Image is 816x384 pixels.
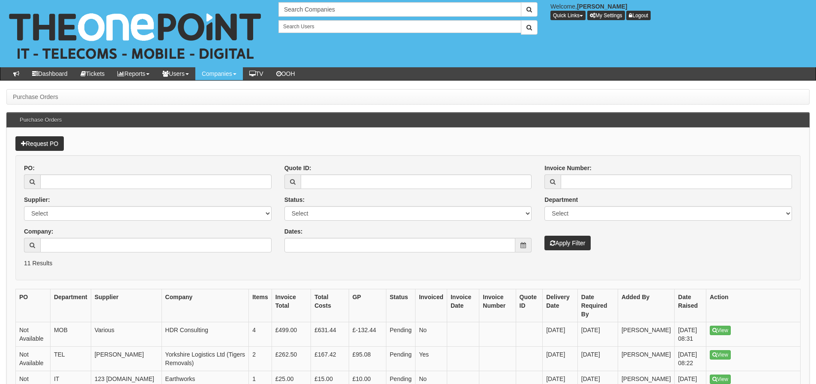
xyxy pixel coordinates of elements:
[710,326,731,335] a: View
[16,322,51,346] td: Not Available
[415,289,447,322] th: Invoiced
[50,289,91,322] th: Department
[543,346,578,371] td: [DATE]
[272,322,311,346] td: £499.00
[278,20,521,33] input: Search Users
[386,346,415,371] td: Pending
[161,346,249,371] td: Yorkshire Logistics Ltd (Tigers Removals)
[284,195,305,204] label: Status:
[284,164,311,172] label: Quote ID:
[24,164,35,172] label: PO:
[311,289,349,322] th: Total Costs
[516,289,543,322] th: Quote ID
[618,322,674,346] td: [PERSON_NAME]
[249,346,272,371] td: 2
[675,346,706,371] td: [DATE] 08:22
[618,346,674,371] td: [PERSON_NAME]
[544,2,816,20] div: Welcome,
[249,289,272,322] th: Items
[543,289,578,322] th: Delivery Date
[349,289,386,322] th: GP
[15,113,66,127] h3: Purchase Orders
[16,346,51,371] td: Not Available
[111,67,156,80] a: Reports
[675,322,706,346] td: [DATE] 08:31
[195,67,243,80] a: Companies
[24,259,792,267] p: 11 Results
[349,322,386,346] td: £-132.44
[710,375,731,384] a: View
[13,93,58,101] li: Purchase Orders
[16,289,51,322] th: PO
[577,346,618,371] td: [DATE]
[15,136,64,151] a: Request PO
[544,195,578,204] label: Department
[577,322,618,346] td: [DATE]
[544,164,592,172] label: Invoice Number:
[243,67,270,80] a: TV
[272,289,311,322] th: Invoice Total
[386,322,415,346] td: Pending
[91,346,161,371] td: [PERSON_NAME]
[161,322,249,346] td: HDR Consulting
[479,289,516,322] th: Invoice Number
[577,3,627,10] b: [PERSON_NAME]
[675,289,706,322] th: Date Raised
[91,322,161,346] td: Various
[278,2,521,17] input: Search Companies
[349,346,386,371] td: £95.08
[91,289,161,322] th: Supplier
[26,67,74,80] a: Dashboard
[311,346,349,371] td: £167.42
[543,322,578,346] td: [DATE]
[577,289,618,322] th: Date Required By
[284,227,303,236] label: Dates:
[587,11,625,20] a: My Settings
[311,322,349,346] td: £631.44
[50,322,91,346] td: MOB
[626,11,651,20] a: Logout
[706,289,801,322] th: Action
[50,346,91,371] td: TEL
[24,195,50,204] label: Supplier:
[710,350,731,360] a: View
[249,322,272,346] td: 4
[386,289,415,322] th: Status
[156,67,195,80] a: Users
[447,289,479,322] th: Invoice Date
[544,236,591,250] button: Apply Filter
[270,67,302,80] a: OOH
[272,346,311,371] td: £262.50
[24,227,53,236] label: Company:
[74,67,111,80] a: Tickets
[550,11,586,20] button: Quick Links
[415,322,447,346] td: No
[415,346,447,371] td: Yes
[618,289,674,322] th: Added By
[161,289,249,322] th: Company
